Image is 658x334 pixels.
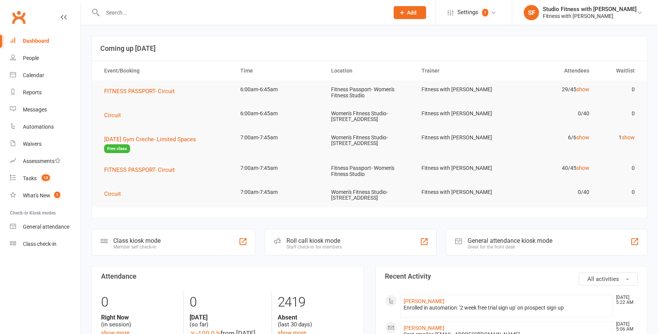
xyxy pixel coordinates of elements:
strong: Absent [278,314,354,321]
td: 0 [596,159,642,177]
div: 2419 [278,291,354,314]
div: Tasks [23,175,37,181]
td: Fitness with [PERSON_NAME] [415,81,505,98]
th: Event/Booking [97,61,233,81]
td: Fitness Passport- Women's Fitness Studio [324,159,415,183]
div: Automations [23,124,54,130]
td: 40/45 [505,159,596,177]
td: 0 [596,81,642,98]
span: FITNESS PASSPORT- Circuit [104,166,175,173]
td: Fitness with [PERSON_NAME] [415,183,505,201]
span: Add [407,10,417,16]
a: Dashboard [10,32,80,50]
time: [DATE] 5:06 AM [612,322,637,332]
div: Assessments [23,158,61,164]
div: Enrolled in automation: '2 week free trial sign up' on prospect sign up [404,305,610,311]
th: Waitlist [596,61,642,81]
div: (so far) [190,314,266,328]
time: [DATE] 5:22 AM [612,295,637,305]
button: Add [394,6,426,19]
div: Great for the front desk [468,244,552,250]
h3: Attendance [101,273,354,280]
td: 1 [596,129,642,147]
a: Waivers [10,136,80,153]
a: show [576,86,589,92]
button: Circuit [104,189,126,198]
span: Circuit [104,112,121,119]
span: FITNESS PASSPORT- Circuit [104,88,175,95]
td: Fitness with [PERSON_NAME] [415,159,505,177]
span: Free class [104,144,130,153]
button: FITNESS PASSPORT- Circuit [104,165,180,174]
div: Member self check-in [113,244,161,250]
div: Studio Fitness with [PERSON_NAME] [543,6,637,13]
a: show [576,165,589,171]
td: 6:00am-6:45am [233,105,324,123]
div: (in session) [101,314,178,328]
th: Trainer [415,61,505,81]
td: Women's Fitness Studio- [STREET_ADDRESS] [324,105,415,129]
a: General attendance kiosk mode [10,218,80,236]
button: All activities [579,273,638,286]
a: People [10,50,80,67]
a: show [576,134,589,140]
a: Tasks 13 [10,170,80,187]
a: Clubworx [9,8,28,27]
a: [PERSON_NAME] [404,325,444,331]
div: Roll call kiosk mode [286,237,342,244]
div: 0 [190,291,266,314]
h3: Coming up [DATE] [100,45,639,52]
div: General attendance [23,224,69,230]
div: Calendar [23,72,44,78]
div: Class check-in [23,241,56,247]
td: 0 [596,105,642,123]
div: 0 [101,291,178,314]
td: 0/40 [505,105,596,123]
a: Automations [10,118,80,136]
span: 1 [482,9,488,16]
button: [DATE] Gym Creche- Limited SpacesFree class [104,135,227,153]
input: Search... [100,7,384,18]
button: FITNESS PASSPORT- Circuit [104,87,180,96]
a: What's New1 [10,187,80,204]
a: show [622,134,635,140]
strong: Right Now [101,314,178,321]
strong: [DATE] [190,314,266,321]
td: Fitness Passport- Women's Fitness Studio [324,81,415,105]
a: Reports [10,84,80,101]
span: Circuit [104,190,121,197]
div: General attendance kiosk mode [468,237,552,244]
div: Messages [23,106,47,113]
div: (last 30 days) [278,314,354,328]
a: Messages [10,101,80,118]
td: 6/6 [505,129,596,147]
td: Women's Fitness Studio- [STREET_ADDRESS] [324,183,415,207]
td: 29/45 [505,81,596,98]
div: Staff check-in for members [286,244,342,250]
th: Time [233,61,324,81]
span: All activities [587,276,619,282]
th: Attendees [505,61,596,81]
div: Waivers [23,141,42,147]
span: 1 [54,192,60,198]
td: 6:00am-6:45am [233,81,324,98]
a: Class kiosk mode [10,236,80,253]
td: 7:00am-7:45am [233,183,324,201]
h3: Recent Activity [385,273,638,280]
button: Circuit [104,111,126,120]
td: Fitness with [PERSON_NAME] [415,105,505,123]
div: Dashboard [23,38,49,44]
a: Assessments [10,153,80,170]
th: Location [324,61,415,81]
span: 13 [42,174,50,181]
div: SF [524,5,539,20]
div: Reports [23,89,42,95]
span: Settings [457,4,478,21]
td: 0/40 [505,183,596,201]
div: Fitness with [PERSON_NAME] [543,13,637,19]
td: 0 [596,183,642,201]
div: What's New [23,192,50,198]
div: Class kiosk mode [113,237,161,244]
div: People [23,55,39,61]
span: [DATE] Gym Creche- Limited Spaces [104,136,196,143]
